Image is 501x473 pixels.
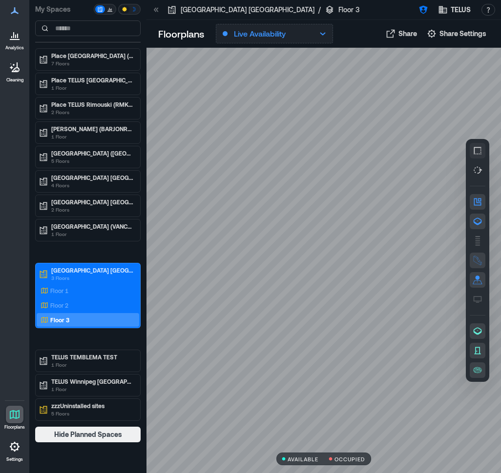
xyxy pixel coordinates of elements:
[50,287,68,295] p: Floor 1
[51,52,133,59] p: Place [GEOGRAPHIC_DATA] (MTRLPQGL)
[158,27,204,40] p: Floorplans
[50,301,68,309] p: Floor 2
[51,222,133,230] p: [GEOGRAPHIC_DATA] (VANCBC01)
[2,23,27,54] a: Analytics
[51,133,133,140] p: 1 Floor
[51,206,133,214] p: 2 Floors
[51,125,133,133] p: [PERSON_NAME] (BARJONRN) - CLOSED
[54,430,122,439] span: Hide Planned Spaces
[288,456,319,462] p: AVAILABLE
[334,456,365,462] p: OCCUPIED
[424,26,489,41] button: Share Settings
[50,316,69,324] p: Floor 3
[398,29,417,39] span: Share
[51,402,133,410] p: zzzUninstalled sites
[51,108,133,116] p: 2 Floors
[51,181,133,189] p: 4 Floors
[51,385,133,393] p: 1 Floor
[6,456,23,462] p: Settings
[1,403,28,433] a: Floorplans
[51,59,133,67] p: 7 Floors
[51,198,133,206] p: [GEOGRAPHIC_DATA] [GEOGRAPHIC_DATA]
[51,274,133,282] p: 3 Floors
[3,435,26,465] a: Settings
[383,26,420,41] button: Share
[35,427,141,442] button: Hide Planned Spaces
[51,174,133,181] p: [GEOGRAPHIC_DATA] [GEOGRAPHIC_DATA]-4519 (BNBYBCDW)
[234,28,286,39] p: Live Availability
[338,5,359,15] p: Floor 3
[439,29,486,39] span: Share Settings
[51,76,133,84] p: Place TELUS [GEOGRAPHIC_DATA] (QUBCPQXG)
[51,266,133,274] p: [GEOGRAPHIC_DATA] [GEOGRAPHIC_DATA]
[5,45,24,51] p: Analytics
[51,100,133,108] p: Place TELUS Rimouski (RMKIPQQT)
[6,77,23,83] p: Cleaning
[181,5,314,15] p: [GEOGRAPHIC_DATA] [GEOGRAPHIC_DATA]
[51,353,133,361] p: TELUS TEMBLEMA TEST
[451,5,471,15] span: TELUS
[51,361,133,369] p: 1 Floor
[51,410,133,417] p: 5 Floors
[51,84,133,92] p: 1 Floor
[435,2,474,18] button: TELUS
[4,424,25,430] p: Floorplans
[51,149,133,157] p: [GEOGRAPHIC_DATA] ([GEOGRAPHIC_DATA])
[51,157,133,165] p: 5 Floors
[216,24,333,43] button: Live Availability
[318,5,321,15] p: /
[51,230,133,238] p: 1 Floor
[2,56,27,86] a: Cleaning
[51,377,133,385] p: TELUS Winnipeg [GEOGRAPHIC_DATA] (WNPGMB55)
[35,4,92,14] p: My Spaces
